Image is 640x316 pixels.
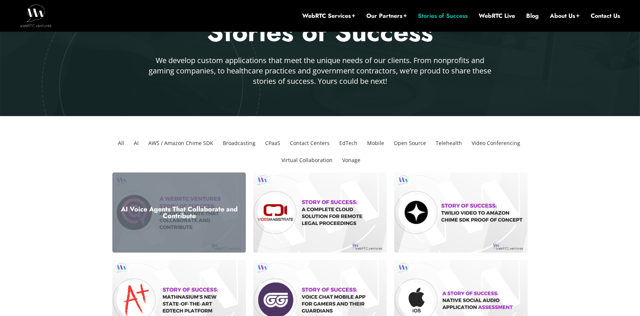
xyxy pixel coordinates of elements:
[418,12,468,20] a: Stories of Success
[278,152,336,169] li: Virtual Collaboration
[115,135,127,152] li: All
[262,135,283,152] li: CPaaS
[433,135,465,152] li: Telehealth
[526,12,539,20] a: Blog
[118,206,240,219] h3: AI Voice Agents That Collaborate and Contribute
[112,172,246,253] a: AI Voice Agents That Collaborate and Contribute
[339,152,363,169] li: Vonage
[336,135,360,152] li: EdTech
[220,135,258,152] li: Broadcasting
[550,12,580,20] a: About Us
[479,12,515,20] a: WebRTC Live
[391,135,429,152] li: Open Source
[366,12,407,20] a: Our Partners
[145,135,216,152] li: AWS / Amazon Chime SDK
[20,4,52,27] img: WebRTC.ventures
[469,135,523,152] li: Video Conferencing
[364,135,387,152] li: Mobile
[146,55,494,86] p: We develop custom applications that meet the unique needs of our clients. From nonprofits and gam...
[302,12,355,20] a: WebRTC Services
[591,12,620,20] a: Contact Us
[287,135,333,152] li: Contact Centers
[131,135,142,152] li: AI
[103,15,537,50] h2: Stories of Success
